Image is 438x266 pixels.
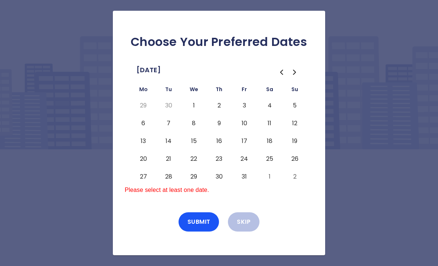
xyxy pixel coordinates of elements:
[125,186,313,194] p: Please select at least one date.
[131,85,307,186] table: October 2025
[137,100,150,112] button: Monday, September 29th, 2025
[162,171,175,183] button: Tuesday, October 28th, 2025
[162,135,175,147] button: Tuesday, October 14th, 2025
[187,153,200,165] button: Wednesday, October 22nd, 2025
[162,153,175,165] button: Tuesday, October 21st, 2025
[232,85,257,97] th: Friday
[206,85,232,97] th: Thursday
[238,153,251,165] button: Friday, October 24th, 2025
[282,85,307,97] th: Sunday
[187,135,200,147] button: Wednesday, October 15th, 2025
[238,171,251,183] button: Friday, October 31st, 2025
[125,34,313,49] h2: Choose Your Preferred Dates
[187,117,200,129] button: Wednesday, October 8th, 2025
[137,171,150,183] button: Monday, October 27th, 2025
[288,153,301,165] button: Sunday, October 26th, 2025
[288,66,301,79] button: Go to the Next Month
[137,117,150,129] button: Monday, October 6th, 2025
[179,212,219,232] button: Submit
[181,85,206,97] th: Wednesday
[212,100,226,112] button: Thursday, October 2nd, 2025
[238,135,251,147] button: Friday, October 17th, 2025
[156,85,181,97] th: Tuesday
[131,85,156,97] th: Monday
[212,153,226,165] button: Thursday, October 23rd, 2025
[263,135,276,147] button: Saturday, October 18th, 2025
[238,100,251,112] button: Friday, October 3rd, 2025
[238,117,251,129] button: Friday, October 10th, 2025
[212,117,226,129] button: Thursday, October 9th, 2025
[137,135,150,147] button: Monday, October 13th, 2025
[137,153,150,165] button: Monday, October 20th, 2025
[162,100,175,112] button: Tuesday, September 30th, 2025
[275,66,288,79] button: Go to the Previous Month
[212,135,226,147] button: Thursday, October 16th, 2025
[228,212,259,232] button: Skip
[187,100,200,112] button: Wednesday, October 1st, 2025
[212,171,226,183] button: Thursday, October 30th, 2025
[263,100,276,112] button: Saturday, October 4th, 2025
[137,64,161,76] span: [DATE]
[257,85,282,97] th: Saturday
[288,135,301,147] button: Sunday, October 19th, 2025
[263,171,276,183] button: Saturday, November 1st, 2025
[263,153,276,165] button: Saturday, October 25th, 2025
[187,171,200,183] button: Wednesday, October 29th, 2025
[162,117,175,129] button: Tuesday, October 7th, 2025
[263,117,276,129] button: Saturday, October 11th, 2025
[288,171,301,183] button: Sunday, November 2nd, 2025
[288,117,301,129] button: Sunday, October 12th, 2025
[288,100,301,112] button: Sunday, October 5th, 2025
